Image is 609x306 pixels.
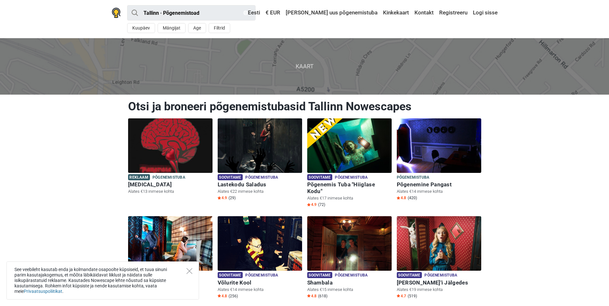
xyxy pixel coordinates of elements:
span: Soovitame [397,272,422,278]
a: Paranoia Reklaam Põgenemistuba [MEDICAL_DATA] Alates €13 inimese kohta [128,118,213,196]
h6: Põgenemis Tuba "Hiiglase Kodu" [307,181,392,195]
img: Star [218,196,221,200]
a: Registreeru [438,7,469,19]
span: 4.8 [397,195,406,200]
span: Põgenemistuba [245,174,278,181]
p: Alates €22 inimese kohta [218,189,302,194]
span: (420) [408,195,417,200]
button: Kuupäev [127,23,155,33]
img: Alice'i Jälgedes [397,216,481,271]
img: Sherlock Holmes [128,216,213,271]
img: Põgenemine Pangast [397,118,481,173]
h6: Võlurite Kool [218,279,302,286]
a: [PERSON_NAME] uus põgenemistuba [284,7,379,19]
p: Alates €14 inimese kohta [397,189,481,194]
span: Soovitame [307,174,333,180]
a: Kontakt [413,7,435,19]
span: Põgenemistuba [335,272,368,279]
a: Eesti [242,7,262,19]
span: Soovitame [218,272,243,278]
img: Võlurite Kool [218,216,302,271]
h1: Otsi ja broneeri põgenemistubasid Tallinn Nowescapes [128,99,481,114]
button: Filtrid [209,23,230,33]
img: Star [218,294,221,297]
img: Põgenemis Tuba "Hiiglase Kodu" [307,118,392,173]
span: 4.8 [218,293,227,299]
img: Star [307,294,310,297]
span: (618) [318,293,327,299]
img: Star [307,203,310,206]
span: 4.9 [307,202,317,207]
p: Alates €14 inimese kohta [218,287,302,293]
span: 4.7 [397,293,406,299]
button: Age [188,23,206,33]
span: Põgenemistuba [335,174,368,181]
span: Soovitame [218,174,243,180]
span: Põgenemistuba [245,272,278,279]
span: Põgenemistuba [397,174,430,181]
img: Star [397,196,400,200]
span: Reklaam [128,174,150,180]
span: (519) [408,293,417,299]
img: Nowescape logo [112,8,121,18]
button: Mängijat [158,23,186,33]
p: Alates €15 inimese kohta [307,287,392,293]
input: proovi “Tallinn” [127,5,256,21]
span: Soovitame [307,272,333,278]
span: (29) [229,195,236,200]
span: 4.9 [218,195,227,200]
a: Lastekodu Saladus Soovitame Põgenemistuba Lastekodu Saladus Alates €22 inimese kohta Star4.9 (29) [218,118,302,202]
img: Eesti [243,11,248,15]
a: Logi sisse [471,7,498,19]
a: Shambala Soovitame Põgenemistuba Shambala Alates €15 inimese kohta Star4.8 (618) [307,216,392,300]
h6: Lastekodu Saladus [218,181,302,188]
div: See veebileht kasutab enda ja kolmandate osapoolte küpsiseid, et tuua sinuni parim kasutajakogemu... [6,261,199,300]
a: Võlurite Kool Soovitame Põgenemistuba Võlurite Kool Alates €14 inimese kohta Star4.8 (256) [218,216,302,300]
span: 4.8 [307,293,317,299]
h6: Shambala [307,279,392,286]
span: (72) [318,202,325,207]
h6: Põgenemine Pangast [397,181,481,188]
a: Põgenemine Pangast Põgenemistuba Põgenemine Pangast Alates €14 inimese kohta Star4.8 (420) [397,118,481,202]
p: Alates €17 inimese kohta [307,195,392,201]
a: Kinkekaart [381,7,411,19]
a: Sherlock Holmes Soovitame Põgenemistuba [PERSON_NAME] Alates €8 inimese kohta Star4.8 (83) [128,216,213,300]
a: Privaatsuspoliitikat [24,289,62,294]
img: Shambala [307,216,392,271]
a: Põgenemis Tuba "Hiiglase Kodu" Soovitame Põgenemistuba Põgenemis Tuba "Hiiglase Kodu" Alates €17 ... [307,118,392,209]
h6: [PERSON_NAME]'i Jälgedes [397,279,481,286]
a: € EUR [264,7,282,19]
span: Põgenemistuba [152,174,185,181]
p: Alates €13 inimese kohta [128,189,213,194]
button: Close [187,268,192,274]
img: Lastekodu Saladus [218,118,302,173]
img: Star [397,294,400,297]
p: Alates €19 inimese kohta [397,287,481,293]
a: Alice'i Jälgedes Soovitame Põgenemistuba [PERSON_NAME]'i Jälgedes Alates €19 inimese kohta Star4.... [397,216,481,300]
span: Põgenemistuba [424,272,457,279]
h6: [MEDICAL_DATA] [128,181,213,188]
img: Paranoia [128,118,213,173]
span: (256) [229,293,238,299]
